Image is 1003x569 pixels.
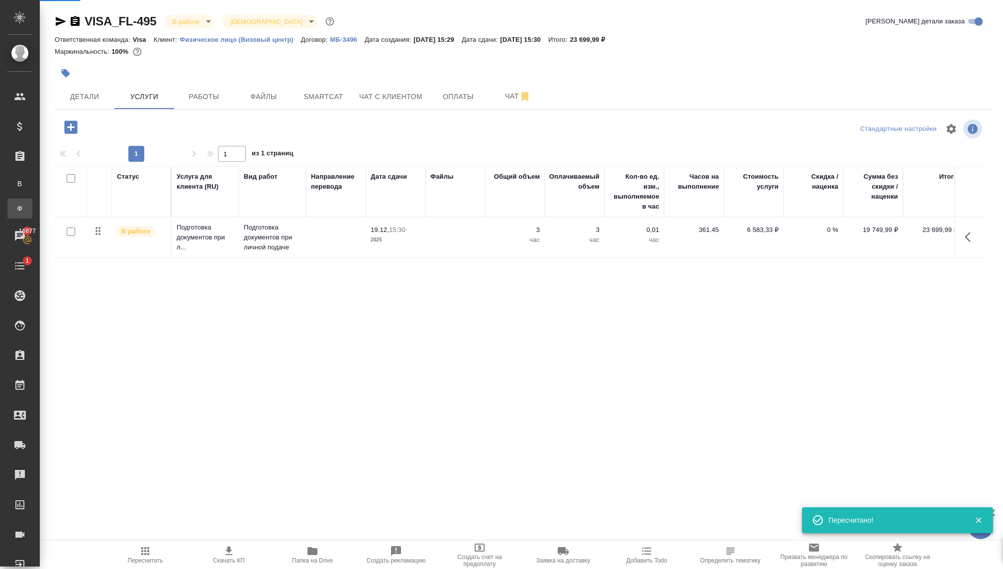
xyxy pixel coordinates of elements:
[389,226,405,233] p: 15:30
[689,541,772,569] button: Определить тематику
[120,91,168,103] span: Услуги
[700,557,760,564] span: Определить тематику
[536,557,590,564] span: Заявка на доставку
[165,15,214,28] div: В работе
[500,36,548,43] p: [DATE] 15:30
[549,172,600,192] div: Оплачиваемый объем
[252,147,294,162] span: из 1 страниц
[963,119,984,138] span: Посмотреть информацию
[772,541,856,569] button: Призвать менеджера по развитию
[729,172,779,192] div: Стоимость услуги
[7,174,32,194] a: В
[371,235,420,245] p: 2025
[490,235,540,245] p: час
[111,48,131,55] p: 100%
[609,225,659,235] p: 0,01
[292,557,333,564] span: Папка на Drive
[359,91,422,103] span: Чат с клиентом
[177,223,234,252] p: Подготовка документов при л...
[121,227,150,236] p: В работе
[550,235,600,245] p: час
[789,172,838,192] div: Скидка / наценка
[626,557,667,564] span: Добавить Todo
[213,557,245,564] span: Скачать КП
[69,15,81,27] button: Скопировать ссылку
[371,226,389,233] p: 19.12,
[187,541,271,569] button: Скачать КП
[789,225,838,235] p: 0 %
[2,253,37,278] a: 1
[57,117,85,137] button: Добавить услугу
[240,91,288,103] span: Файлы
[413,36,462,43] p: [DATE] 15:29
[664,220,724,255] td: 361.45
[462,36,500,43] p: Дата сдачи:
[227,17,305,26] button: [DEMOGRAPHIC_DATA]
[444,554,515,568] span: Создать счет на предоплату
[430,172,453,182] div: Файлы
[61,91,108,103] span: Детали
[180,35,301,43] a: Физическое лицо (Визовый центр)
[330,35,364,43] a: МБ-3496
[19,256,35,266] span: 1
[301,36,330,43] p: Договор:
[128,557,163,564] span: Пересчитать
[85,14,157,28] a: VISA_FL-495
[354,541,438,569] button: Создать рекламацию
[7,199,32,219] a: Ф
[570,36,612,43] p: 23 699,99 ₽
[330,36,364,43] p: МБ-3496
[131,45,144,58] button: 0.00 RUB;
[519,91,531,103] svg: Отписаться
[609,172,659,212] div: Кол-во ед. изм., выполняемое в час
[866,16,965,26] span: [PERSON_NAME] детали заказа
[170,17,202,26] button: В работе
[939,117,963,141] span: Настроить таблицу
[605,541,689,569] button: Добавить Todo
[180,91,228,103] span: Работы
[848,172,898,202] div: Сумма без скидки / наценки
[434,91,482,103] span: Оплаты
[438,541,521,569] button: Создать счет на предоплату
[550,225,600,235] p: 3
[311,172,361,192] div: Направление перевода
[609,235,659,245] p: час
[494,172,540,182] div: Общий объем
[103,541,187,569] button: Пересчитать
[133,36,154,43] p: Visa
[55,36,133,43] p: Ответственная команда:
[55,48,111,55] p: Маржинальность:
[2,224,37,248] a: 16877
[13,226,42,236] span: 16877
[222,15,317,28] div: В работе
[494,90,542,103] span: Чат
[154,36,180,43] p: Клиент:
[323,15,336,28] button: Доп статусы указывают на важность/срочность заказа
[117,172,139,182] div: Статус
[371,172,407,182] div: Дата сдачи
[490,225,540,235] p: 3
[858,121,939,137] div: split button
[367,557,426,564] span: Создать рекламацию
[548,36,570,43] p: Итого:
[12,179,27,189] span: В
[271,541,354,569] button: Папка на Drive
[12,204,27,214] span: Ф
[778,554,850,568] span: Призвать менеджера по развитию
[939,172,958,182] div: Итого
[848,225,898,235] p: 19 749,99 ₽
[55,15,67,27] button: Скопировать ссылку для ЯМессенджера
[180,36,301,43] p: Физическое лицо (Визовый центр)
[968,516,989,525] button: Закрыть
[244,172,278,182] div: Вид работ
[177,172,234,192] div: Услуга для клиента (RU)
[959,225,983,249] button: Показать кнопки
[300,91,347,103] span: Smartcat
[828,515,960,525] div: Пересчитано!
[55,62,77,84] button: Добавить тэг
[521,541,605,569] button: Заявка на доставку
[365,36,413,43] p: Дата создания:
[908,225,958,235] p: 23 699,99 ₽
[669,172,719,192] div: Часов на выполнение
[729,225,779,235] p: 6 583,33 ₽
